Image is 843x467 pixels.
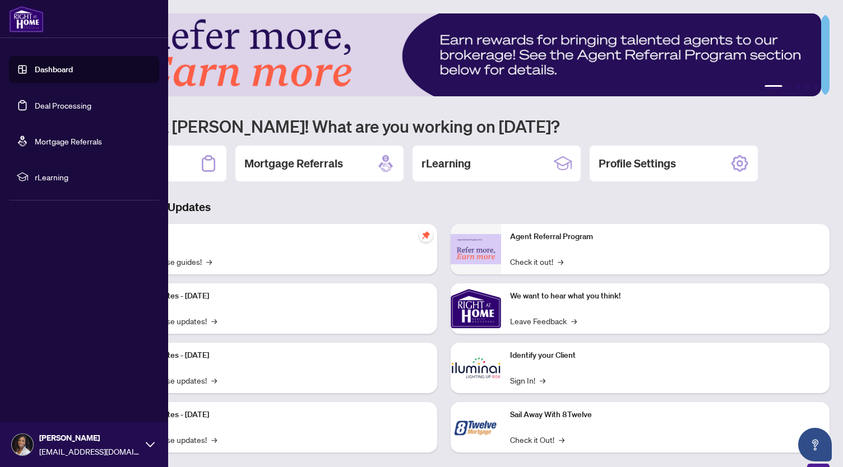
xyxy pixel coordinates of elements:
span: → [211,433,217,446]
span: [PERSON_NAME] [39,432,140,444]
img: Profile Icon [12,434,33,455]
a: Leave Feedback→ [510,315,577,327]
p: Sail Away With 8Twelve [510,409,821,421]
img: Agent Referral Program [451,234,501,265]
img: logo [9,6,44,32]
p: Platform Updates - [DATE] [118,349,428,362]
span: → [559,433,564,446]
button: Open asap [798,428,832,461]
a: Check it Out!→ [510,433,564,446]
p: We want to hear what you think! [510,290,821,302]
span: rLearning [35,171,151,183]
img: Identify your Client [451,343,501,393]
img: Slide 0 [58,13,821,96]
button: 3 [796,85,800,90]
span: → [571,315,577,327]
a: Mortgage Referrals [35,136,102,146]
h2: Profile Settings [599,156,676,171]
p: Self-Help [118,231,428,243]
span: → [558,255,563,268]
h2: Mortgage Referrals [244,156,343,171]
h2: rLearning [421,156,471,171]
button: 1 [765,85,782,90]
p: Identify your Client [510,349,821,362]
span: → [206,255,212,268]
a: Sign In!→ [510,374,545,386]
a: Check it out!→ [510,255,563,268]
span: → [211,374,217,386]
a: Dashboard [35,64,73,74]
span: → [211,315,217,327]
img: Sail Away With 8Twelve [451,402,501,452]
p: Agent Referral Program [510,231,821,243]
button: 5 [814,85,818,90]
img: We want to hear what you think! [451,283,501,334]
a: Deal Processing [35,100,91,110]
span: [EMAIL_ADDRESS][DOMAIN_NAME] [39,445,140,457]
h1: Welcome back [PERSON_NAME]! What are you working on [DATE]? [58,115,830,137]
span: → [540,374,545,386]
span: pushpin [419,228,433,242]
button: 2 [787,85,791,90]
button: 4 [805,85,809,90]
h3: Brokerage & Industry Updates [58,199,830,215]
p: Platform Updates - [DATE] [118,409,428,421]
p: Platform Updates - [DATE] [118,290,428,302]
